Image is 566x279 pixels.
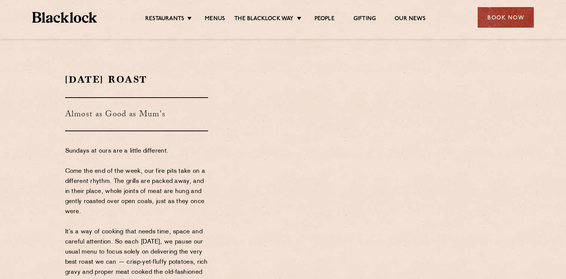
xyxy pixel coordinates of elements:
a: The Blacklock Way [234,15,293,24]
div: Book Now [478,7,534,28]
h2: [DATE] Roast [65,73,209,86]
h3: Almost as Good as Mum's [65,97,209,131]
a: People [314,15,335,24]
img: BL_Textured_Logo-footer-cropped.svg [32,12,97,23]
a: Gifting [353,15,376,24]
a: Our News [395,15,426,24]
a: Restaurants [145,15,184,24]
a: Menus [205,15,225,24]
